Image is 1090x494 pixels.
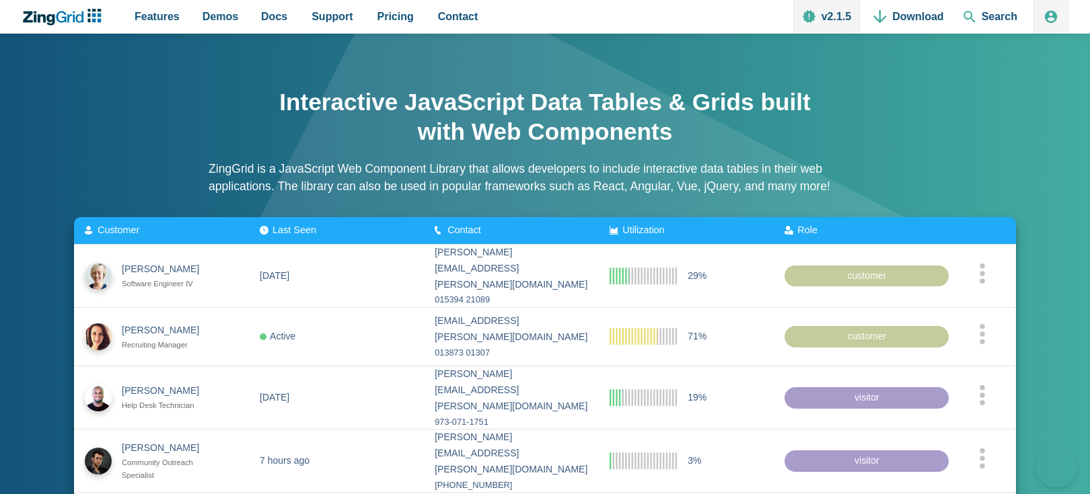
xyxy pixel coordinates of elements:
p: ZingGrid is a JavaScript Web Component Library that allows developers to include interactive data... [209,160,881,196]
span: Contact [447,224,481,235]
span: Last Seen [272,224,316,235]
div: visitor [785,450,949,472]
div: [PHONE_NUMBER] [435,477,588,492]
div: [PERSON_NAME] [122,383,211,399]
div: visitor [785,387,949,409]
h1: Interactive JavaScript Data Tables & Grids built with Web Components [276,87,814,147]
div: Help Desk Technician [122,399,211,412]
div: 013873 01307 [435,345,588,360]
div: [PERSON_NAME] [122,261,211,278]
div: Active [260,329,295,345]
span: Role [797,224,817,235]
span: 3% [688,453,701,469]
span: Pricing [377,7,414,26]
div: Recruiting Manager [122,338,211,351]
span: Customer [98,224,139,235]
span: Docs [261,7,287,26]
div: [PERSON_NAME][EMAIL_ADDRESS][PERSON_NAME][DOMAIN_NAME] [435,429,588,477]
div: [DATE] [260,390,289,406]
div: [DATE] [260,267,289,284]
span: Features [135,7,180,26]
div: [EMAIL_ADDRESS][PERSON_NAME][DOMAIN_NAME] [435,313,588,345]
span: Demos [203,7,238,26]
div: Community Outreach Specialist [122,456,211,481]
span: Support [312,7,353,26]
div: Software Engineer IV [122,278,211,290]
div: [PERSON_NAME] [122,440,211,456]
div: [PERSON_NAME][EMAIL_ADDRESS][PERSON_NAME][DOMAIN_NAME] [435,366,588,414]
div: customer [785,265,949,286]
span: 19% [688,390,706,406]
span: Utilization [622,224,664,235]
div: [PERSON_NAME] [122,323,211,339]
span: Contact [438,7,478,26]
div: 973-071-1751 [435,414,588,429]
a: ZingChart Logo. Click to return to the homepage [22,9,108,26]
span: 71% [688,329,706,345]
div: [PERSON_NAME][EMAIL_ADDRESS][PERSON_NAME][DOMAIN_NAME] [435,245,588,292]
span: 29% [688,267,706,284]
div: 7 hours ago [260,453,310,469]
iframe: Help Scout Beacon - Open [1036,447,1077,487]
div: customer [785,326,949,347]
div: 015394 21089 [435,292,588,307]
